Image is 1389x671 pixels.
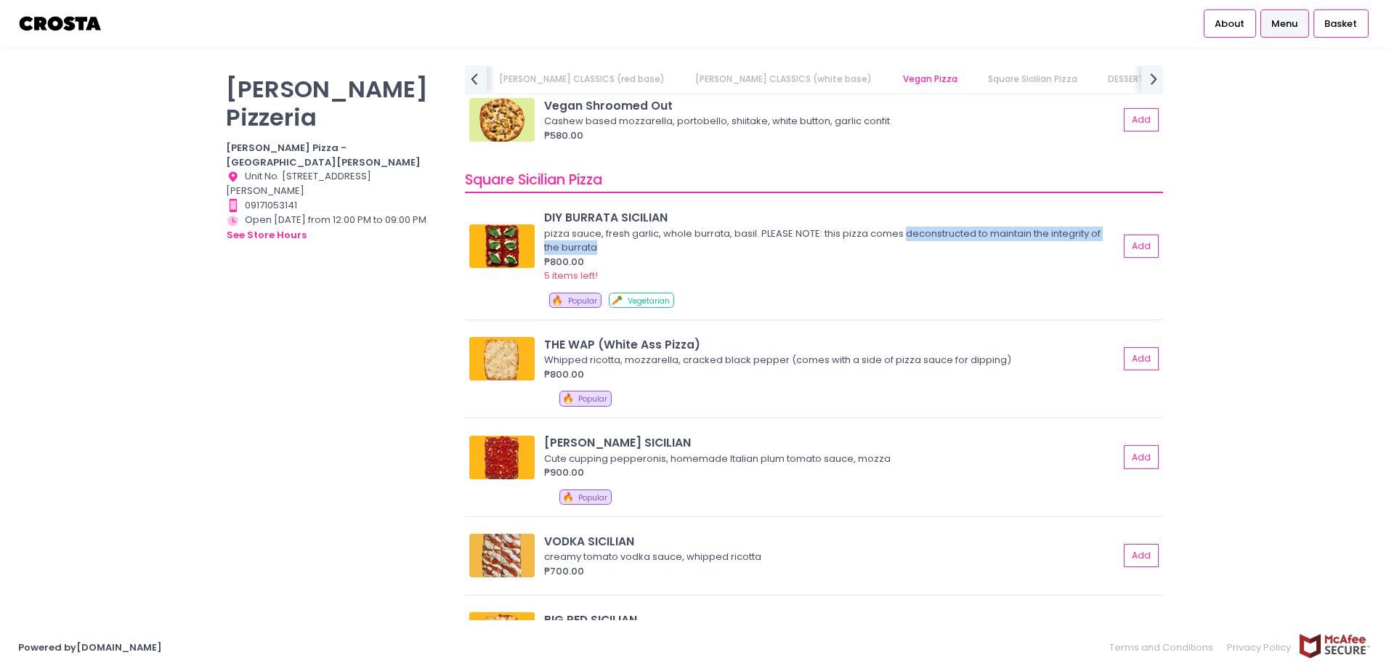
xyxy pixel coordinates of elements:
[226,169,447,198] div: Unit No. [STREET_ADDRESS][PERSON_NAME]
[469,224,535,268] img: DIY BURRATA SICILIAN
[469,98,535,142] img: Vegan Shroomed Out
[544,611,1119,628] div: BIG RED SICILIAN
[465,170,602,190] span: Square Sicilian Pizza
[544,129,1119,143] div: ₱580.00
[1109,633,1220,662] a: Terms and Conditions
[1124,445,1159,469] button: Add
[544,533,1119,550] div: VODKA SICILIAN
[611,293,623,307] span: 🥕
[544,465,1119,480] div: ₱900.00
[551,293,563,307] span: 🔥
[1260,9,1309,37] a: Menu
[1204,9,1256,37] a: About
[1298,633,1371,659] img: mcafee-secure
[469,337,535,381] img: THE WAP (White Ass Pizza)
[1215,17,1244,31] span: About
[544,434,1119,451] div: [PERSON_NAME] SICILIAN
[544,209,1119,226] div: DIY BURRATA SICILIAN
[681,65,886,93] a: [PERSON_NAME] CLASSICS (white base)
[1124,544,1159,568] button: Add
[1271,17,1297,31] span: Menu
[578,492,607,503] span: Popular
[544,550,1114,564] div: creamy tomato vodka sauce, whipped ricotta
[226,141,421,169] b: [PERSON_NAME] Pizza - [GEOGRAPHIC_DATA][PERSON_NAME]
[562,490,574,504] span: 🔥
[578,394,607,404] span: Popular
[544,336,1119,353] div: THE WAP (White Ass Pizza)
[1324,17,1357,31] span: Basket
[544,367,1119,382] div: ₱800.00
[888,65,971,93] a: Vegan Pizza
[18,11,103,36] img: logo
[485,65,679,93] a: [PERSON_NAME] CLASSICS (red base)
[544,564,1119,579] div: ₱700.00
[544,353,1114,367] div: Whipped ricotta, mozzarella, cracked black pepper (comes with a side of pizza sauce for dipping)
[544,227,1114,255] div: pizza sauce, fresh garlic, whole burrata, basil. PLEASE NOTE: this pizza comes deconstructed to m...
[469,534,535,577] img: VODKA SICILIAN
[226,213,447,243] div: Open [DATE] from 12:00 PM to 09:00 PM
[628,296,670,306] span: Vegetarian
[226,75,447,131] p: [PERSON_NAME] Pizzeria
[544,97,1119,114] div: Vegan Shroomed Out
[469,612,535,656] img: BIG RED SICILIAN
[226,198,447,213] div: 09171053141
[1094,65,1164,93] a: DESSERTS
[226,227,307,243] button: see store hours
[1124,108,1159,132] button: Add
[562,391,574,405] span: 🔥
[469,436,535,479] img: RONI SICILIAN
[544,452,1114,466] div: Cute cupping pepperonis, homemade Italian plum tomato sauce, mozza
[18,640,162,654] a: Powered by[DOMAIN_NAME]
[544,114,1114,129] div: Cashew based mozzarella, portobello, shiitake, white button, garlic confit
[973,65,1091,93] a: Square Sicilian Pizza
[544,269,598,282] span: 5 items left!
[1220,633,1299,662] a: Privacy Policy
[1124,235,1159,259] button: Add
[1124,347,1159,371] button: Add
[544,255,1119,269] div: ₱800.00
[568,296,597,306] span: Popular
